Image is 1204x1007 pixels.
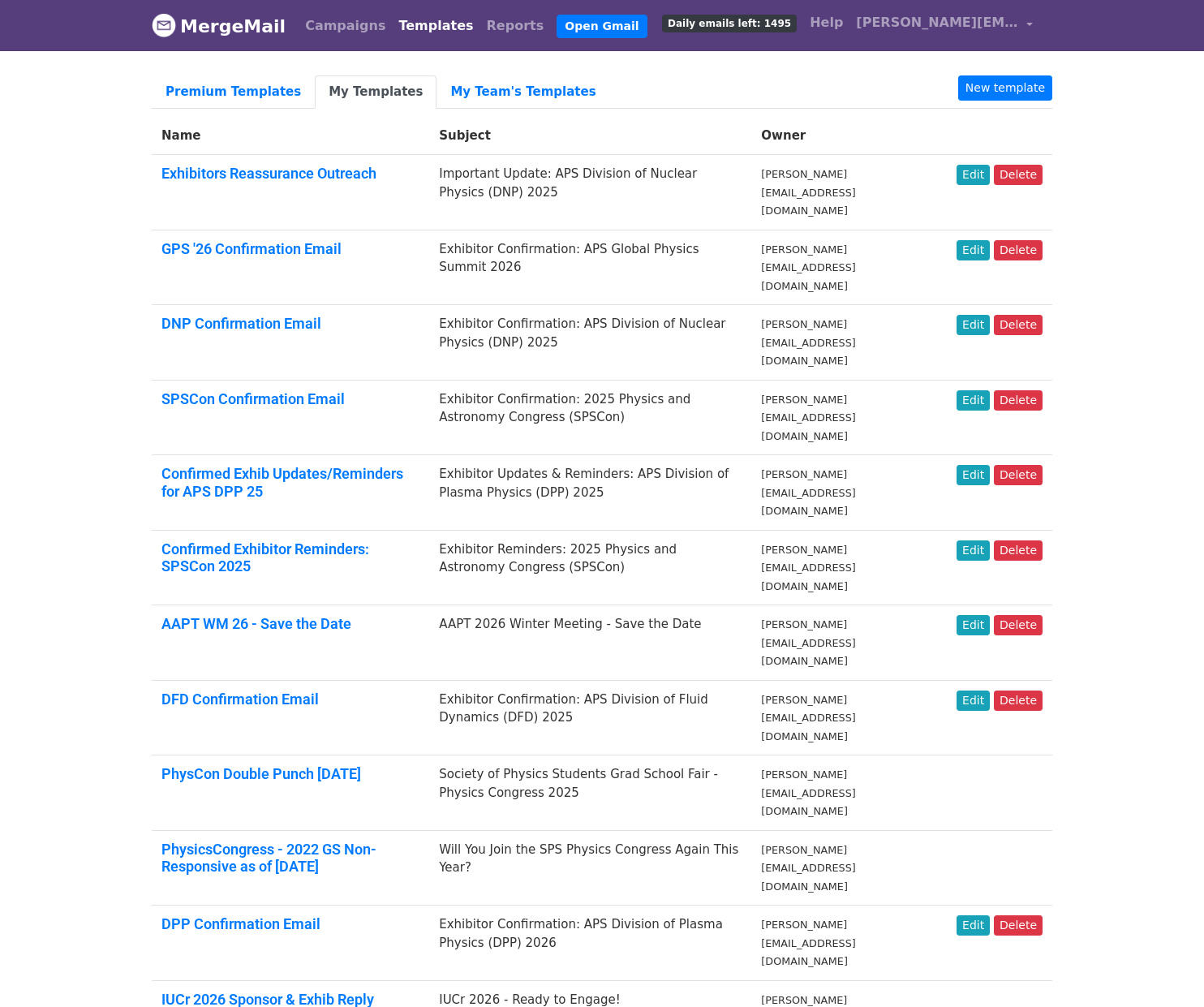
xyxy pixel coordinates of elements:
[161,691,319,708] a: DFD Confirmation Email
[152,9,286,43] a: MergeMail
[957,465,990,485] a: Edit
[957,390,990,411] a: Edit
[994,691,1043,711] a: Delete
[429,155,751,230] td: Important Update: APS Division of Nuclear Physics (DNP) 2025
[429,117,751,155] th: Subject
[429,230,751,305] td: Exhibitor Confirmation: APS Global Physics Summit 2026
[957,691,990,711] a: Edit
[429,830,751,906] td: Will You Join the SPS Physics Congress Again This Year?
[429,605,751,681] td: AAPT 2026 Winter Meeting - Save the Date
[656,6,803,39] a: Daily emails left: 1495
[994,165,1043,185] a: Delete
[429,755,751,831] td: Society of Physics Students Grad School Fair - Physics Congress 2025
[994,540,1043,561] a: Delete
[994,240,1043,260] a: Delete
[152,75,315,109] a: Premium Templates
[161,390,345,407] a: SPSCon Confirmation Email
[480,10,551,42] a: Reports
[957,240,990,260] a: Edit
[161,540,369,575] a: Confirmed Exhibitor Reminders: SPSCon 2025
[436,75,609,109] a: My Team's Templates
[161,465,403,500] a: Confirmed Exhib Updates/Reminders for APS DPP 25
[957,165,990,185] a: Edit
[429,455,751,531] td: Exhibitor Updates & Reminders: APS Division of Plasma Physics (DPP) 2025
[761,318,855,367] small: [PERSON_NAME][EMAIL_ADDRESS][DOMAIN_NAME]
[161,915,320,932] a: DPP Confirmation Email
[161,765,361,782] a: PhysCon Double Punch [DATE]
[315,75,436,109] a: My Templates
[161,165,376,182] a: Exhibitors Reassurance Outreach
[957,615,990,635] a: Edit
[557,15,647,38] a: Open Gmail
[299,10,392,42] a: Campaigns
[849,6,1039,45] a: [PERSON_NAME][EMAIL_ADDRESS][DOMAIN_NAME]
[761,618,855,667] small: [PERSON_NAME][EMAIL_ADDRESS][DOMAIN_NAME]
[957,315,990,335] a: Edit
[392,10,479,42] a: Templates
[994,465,1043,485] a: Delete
[994,615,1043,635] a: Delete
[761,544,855,592] small: [PERSON_NAME][EMAIL_ADDRESS][DOMAIN_NAME]
[958,75,1052,101] a: New template
[161,841,376,876] a: PhysicsCongress - 2022 GS Non-Responsive as of [DATE]
[761,844,855,893] small: [PERSON_NAME][EMAIL_ADDRESS][DOMAIN_NAME]
[161,315,321,332] a: DNP Confirmation Email
[994,915,1043,936] a: Delete
[856,13,1018,32] span: [PERSON_NAME][EMAIL_ADDRESS][DOMAIN_NAME]
[161,615,351,632] a: AAPT WM 26 - Save the Date
[429,680,751,755] td: Exhibitor Confirmation: APS Division of Fluid Dynamics (DFD) 2025
[957,915,990,936] a: Edit
[803,6,849,39] a: Help
[761,694,855,742] small: [PERSON_NAME][EMAIL_ADDRESS][DOMAIN_NAME]
[662,15,797,32] span: Daily emails left: 1495
[994,315,1043,335] a: Delete
[161,240,342,257] a: GPS '26 Confirmation Email
[761,394,855,442] small: [PERSON_NAME][EMAIL_ADDRESS][DOMAIN_NAME]
[761,768,855,817] small: [PERSON_NAME][EMAIL_ADDRESS][DOMAIN_NAME]
[994,390,1043,411] a: Delete
[761,168,855,217] small: [PERSON_NAME][EMAIL_ADDRESS][DOMAIN_NAME]
[761,243,855,292] small: [PERSON_NAME][EMAIL_ADDRESS][DOMAIN_NAME]
[751,117,947,155] th: Owner
[957,540,990,561] a: Edit
[152,13,176,37] img: MergeMail logo
[429,906,751,981] td: Exhibitor Confirmation: APS Division of Plasma Physics (DPP) 2026
[761,468,855,517] small: [PERSON_NAME][EMAIL_ADDRESS][DOMAIN_NAME]
[152,117,429,155] th: Name
[761,919,855,967] small: [PERSON_NAME][EMAIL_ADDRESS][DOMAIN_NAME]
[429,305,751,381] td: Exhibitor Confirmation: APS Division of Nuclear Physics (DNP) 2025
[429,380,751,455] td: Exhibitor Confirmation: 2025 Physics and Astronomy Congress (SPSCon)
[429,530,751,605] td: Exhibitor Reminders: 2025 Physics and Astronomy Congress (SPSCon)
